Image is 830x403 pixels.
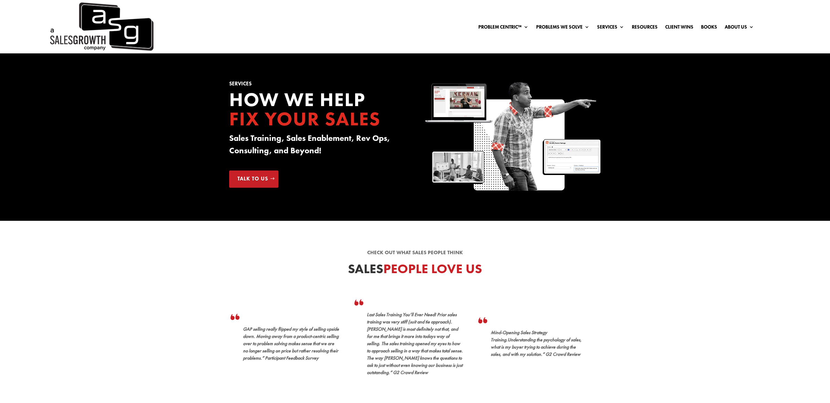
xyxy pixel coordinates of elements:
[367,311,463,381] p: Last Sales Training You’ll Ever Need! Prior sales training was very stiff (suit and tie approach)...
[478,24,529,32] a: Problem Centric™
[383,260,482,277] span: People Love Us
[229,106,381,131] span: Fix your Sales
[243,326,339,361] span: GAP selling really flipped my style of selling upside down. Moving away from a product-centric se...
[229,262,601,279] h2: Sales
[491,337,582,357] span: Understanding the psychology of sales, what is my buyer trying to achieve during the sales, and w...
[665,24,693,32] a: Client Wins
[229,81,405,90] h1: Services
[491,329,587,363] p: Mind-Opening Sales Strategy Training.
[725,24,754,32] a: About Us
[701,24,717,32] a: Books
[632,24,658,32] a: Resources
[229,249,601,257] p: Check out what sales people think
[536,24,589,32] a: Problems We Solve
[229,132,405,160] h3: Sales Training, Sales Enablement, Rev Ops, Consulting, and Beyond!
[597,24,624,32] a: Services
[229,170,278,188] a: Talk to Us
[425,81,601,193] img: Sales Growth Keenan
[229,90,405,132] h2: How we Help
